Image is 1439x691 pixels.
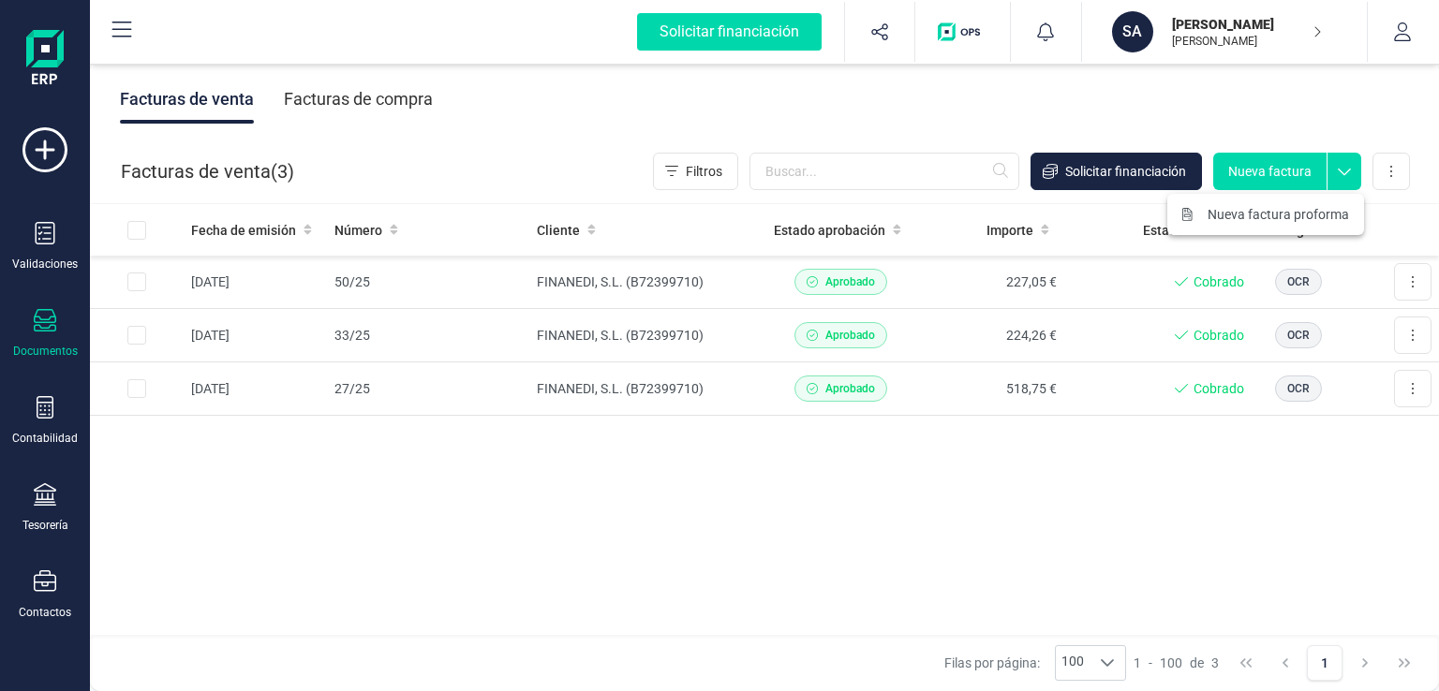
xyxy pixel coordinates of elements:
[1160,654,1182,672] span: 100
[184,362,327,416] td: [DATE]
[938,22,987,41] img: Logo de OPS
[1208,205,1349,224] span: Nueva factura proforma
[1287,273,1310,290] span: OCR
[615,2,844,62] button: Solicitar financiación
[1065,162,1186,181] span: Solicitar financiación
[1268,645,1303,681] button: Previous Page
[916,309,1064,362] td: 224,26 €
[1143,221,1221,240] span: Estado cobro
[284,75,433,124] div: Facturas de compra
[944,645,1126,681] div: Filas por página:
[686,162,722,181] span: Filtros
[13,344,78,359] div: Documentos
[529,309,766,362] td: FINANEDI, S.L. (B72399710)
[825,273,875,290] span: Aprobado
[184,256,327,309] td: [DATE]
[127,272,146,291] div: Row Selected 6fa19c73-34f8-4619-9655-bd7fb744a05d
[127,379,146,398] div: Row Selected 39b1fbe8-1d08-43b1-b5f0-7ef678001de5
[22,518,68,533] div: Tesorería
[26,30,64,90] img: Logo Finanedi
[1211,654,1219,672] span: 3
[749,153,1019,190] input: Buscar...
[1387,645,1422,681] button: Last Page
[916,256,1064,309] td: 227,05 €
[1194,272,1244,291] span: Cobrado
[529,256,766,309] td: FINANEDI, S.L. (B72399710)
[19,605,71,620] div: Contactos
[774,221,885,240] span: Estado aprobación
[1134,654,1141,672] span: 1
[277,158,288,184] span: 3
[127,326,146,345] div: Row Selected 327b1631-8659-4f74-b0ef-ecd4b91cdc64
[1213,153,1327,190] button: Nueva factura
[987,221,1033,240] span: Importe
[1105,2,1344,62] button: SA[PERSON_NAME][PERSON_NAME]
[327,309,529,362] td: 33/25
[1228,645,1264,681] button: First Page
[825,380,875,397] span: Aprobado
[121,153,294,190] div: Facturas de venta ( )
[1347,645,1383,681] button: Next Page
[529,362,766,416] td: FINANEDI, S.L. (B72399710)
[1307,645,1343,681] button: Page 1
[825,327,875,344] span: Aprobado
[120,75,254,124] div: Facturas de venta
[184,309,327,362] td: [DATE]
[1056,646,1090,680] span: 100
[1112,11,1153,52] div: SA
[1194,326,1244,345] span: Cobrado
[537,221,580,240] span: Cliente
[127,221,146,240] div: All items unselected
[334,221,382,240] span: Número
[1287,327,1310,344] span: OCR
[653,153,738,190] button: Filtros
[1172,34,1322,49] p: [PERSON_NAME]
[1172,15,1322,34] p: [PERSON_NAME]
[927,2,999,62] button: Logo de OPS
[1287,380,1310,397] span: OCR
[1031,153,1202,190] button: Solicitar financiación
[191,221,296,240] span: Fecha de emisión
[1134,654,1219,672] div: -
[327,256,529,309] td: 50/25
[12,257,78,272] div: Validaciones
[12,431,78,446] div: Contabilidad
[916,362,1064,416] td: 518,75 €
[1194,379,1244,398] span: Cobrado
[327,362,529,416] td: 27/25
[1190,654,1204,672] span: de
[637,13,822,51] div: Solicitar financiación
